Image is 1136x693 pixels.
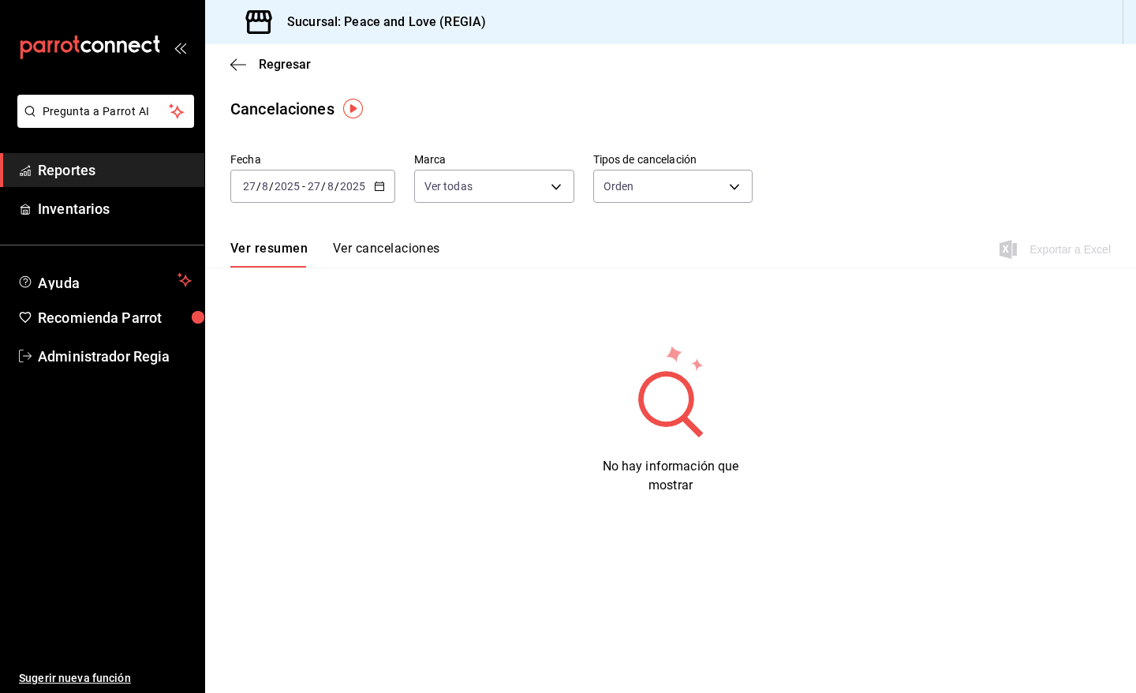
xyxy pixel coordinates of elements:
[333,241,440,268] button: Ver cancelaciones
[230,241,308,268] button: Ver resumen
[230,57,311,72] button: Regresar
[424,178,473,194] span: Ver todas
[259,57,311,72] span: Regresar
[327,180,334,193] input: --
[230,241,440,268] div: navigation tabs
[269,180,274,193] span: /
[43,103,170,120] span: Pregunta a Parrot AI
[11,114,194,131] a: Pregunta a Parrot AI
[321,180,326,193] span: /
[334,180,339,193] span: /
[275,13,486,32] h3: Sucursal: Peace and Love (REGIA)
[230,97,334,121] div: Cancelaciones
[256,180,261,193] span: /
[603,459,739,493] span: No hay información que mostrar
[603,178,634,194] span: Orden
[302,180,305,193] span: -
[343,99,363,118] img: Tooltip marker
[593,154,753,165] label: Tipos de cancelación
[174,41,186,54] button: open_drawer_menu
[38,346,192,367] span: Administrador Regia
[19,670,192,687] span: Sugerir nueva función
[38,159,192,181] span: Reportes
[339,180,366,193] input: ----
[242,180,256,193] input: --
[414,154,574,165] label: Marca
[38,198,192,219] span: Inventarios
[274,180,301,193] input: ----
[307,180,321,193] input: --
[38,307,192,328] span: Recomienda Parrot
[17,95,194,128] button: Pregunta a Parrot AI
[38,271,171,290] span: Ayuda
[261,180,269,193] input: --
[230,154,395,165] label: Fecha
